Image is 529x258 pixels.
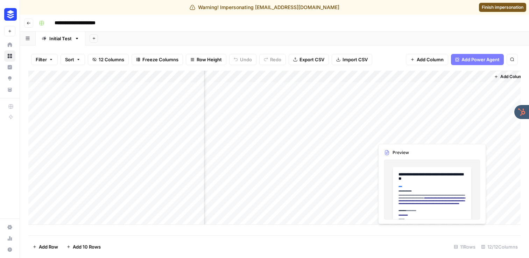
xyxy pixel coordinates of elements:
[132,54,183,65] button: Freeze Columns
[478,241,521,252] div: 12/12 Columns
[4,50,15,62] a: Browse
[500,74,525,80] span: Add Column
[49,35,72,42] div: Initial Test
[36,56,47,63] span: Filter
[4,8,17,21] img: Buffer Logo
[190,4,339,11] div: Warning! Impersonating [EMAIL_ADDRESS][DOMAIN_NAME]
[65,56,74,63] span: Sort
[197,56,222,63] span: Row Height
[289,54,329,65] button: Export CSV
[417,56,444,63] span: Add Column
[259,54,286,65] button: Redo
[343,56,368,63] span: Import CSV
[451,241,478,252] div: 11 Rows
[62,241,105,252] button: Add 10 Rows
[36,32,85,46] a: Initial Test
[299,56,324,63] span: Export CSV
[31,54,58,65] button: Filter
[4,6,15,23] button: Workspace: Buffer
[332,54,372,65] button: Import CSV
[240,56,252,63] span: Undo
[73,243,101,250] span: Add 10 Rows
[4,62,15,73] a: Insights
[482,4,523,11] span: Finish impersonation
[186,54,226,65] button: Row Height
[4,73,15,84] a: Opportunities
[99,56,124,63] span: 12 Columns
[88,54,129,65] button: 12 Columns
[451,54,504,65] button: Add Power Agent
[28,241,62,252] button: Add Row
[4,39,15,50] a: Home
[406,54,448,65] button: Add Column
[4,233,15,244] a: Usage
[142,56,178,63] span: Freeze Columns
[4,244,15,255] button: Help + Support
[229,54,256,65] button: Undo
[479,3,526,12] a: Finish impersonation
[61,54,85,65] button: Sort
[4,222,15,233] a: Settings
[491,72,528,81] button: Add Column
[4,84,15,95] a: Your Data
[461,56,500,63] span: Add Power Agent
[270,56,281,63] span: Redo
[39,243,58,250] span: Add Row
